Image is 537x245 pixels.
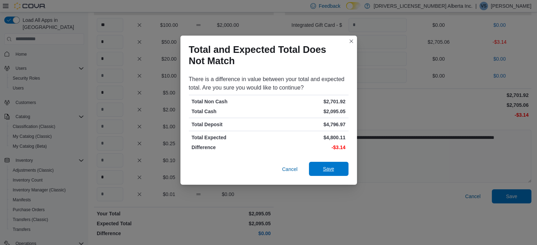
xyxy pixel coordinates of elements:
[270,134,346,141] p: $4,800.11
[323,165,334,172] span: Save
[279,162,300,176] button: Cancel
[270,121,346,128] p: $4,796.97
[347,37,356,45] button: Closes this modal window
[192,98,267,105] p: Total Non Cash
[192,144,267,151] p: Difference
[189,75,348,92] div: There is a difference in value between your total and expected total. Are you sure you would like...
[309,162,348,176] button: Save
[270,144,346,151] p: -$3.14
[282,166,298,173] span: Cancel
[270,98,346,105] p: $2,701.92
[192,108,267,115] p: Total Cash
[189,44,343,67] h1: Total and Expected Total Does Not Match
[192,121,267,128] p: Total Deposit
[270,108,346,115] p: $2,095.05
[192,134,267,141] p: Total Expected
